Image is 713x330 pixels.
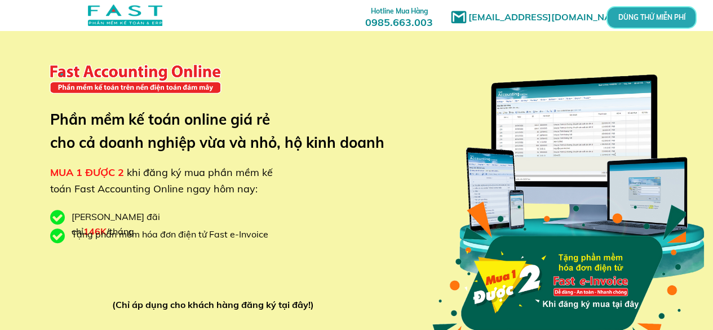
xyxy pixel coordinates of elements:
[50,166,124,179] span: MUA 1 ĐƯỢC 2
[72,227,277,242] div: Tặng phần mềm hóa đơn điện tử Fast e-Invoice
[50,166,273,195] span: khi đăng ký mua phần mềm kế toán Fast Accounting Online ngay hôm nay:
[72,210,218,239] div: [PERSON_NAME] đãi chỉ /tháng
[468,10,635,25] h1: [EMAIL_ADDRESS][DOMAIN_NAME]
[112,298,319,313] div: (Chỉ áp dụng cho khách hàng đăng ký tại đây!)
[634,14,670,22] p: DÙNG THỬ MIỄN PHÍ
[83,226,107,237] span: 146K
[371,7,428,15] span: Hotline Mua Hàng
[353,4,445,28] h3: 0985.663.003
[50,108,401,155] h3: Phần mềm kế toán online giá rẻ cho cả doanh nghiệp vừa và nhỏ, hộ kinh doanh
